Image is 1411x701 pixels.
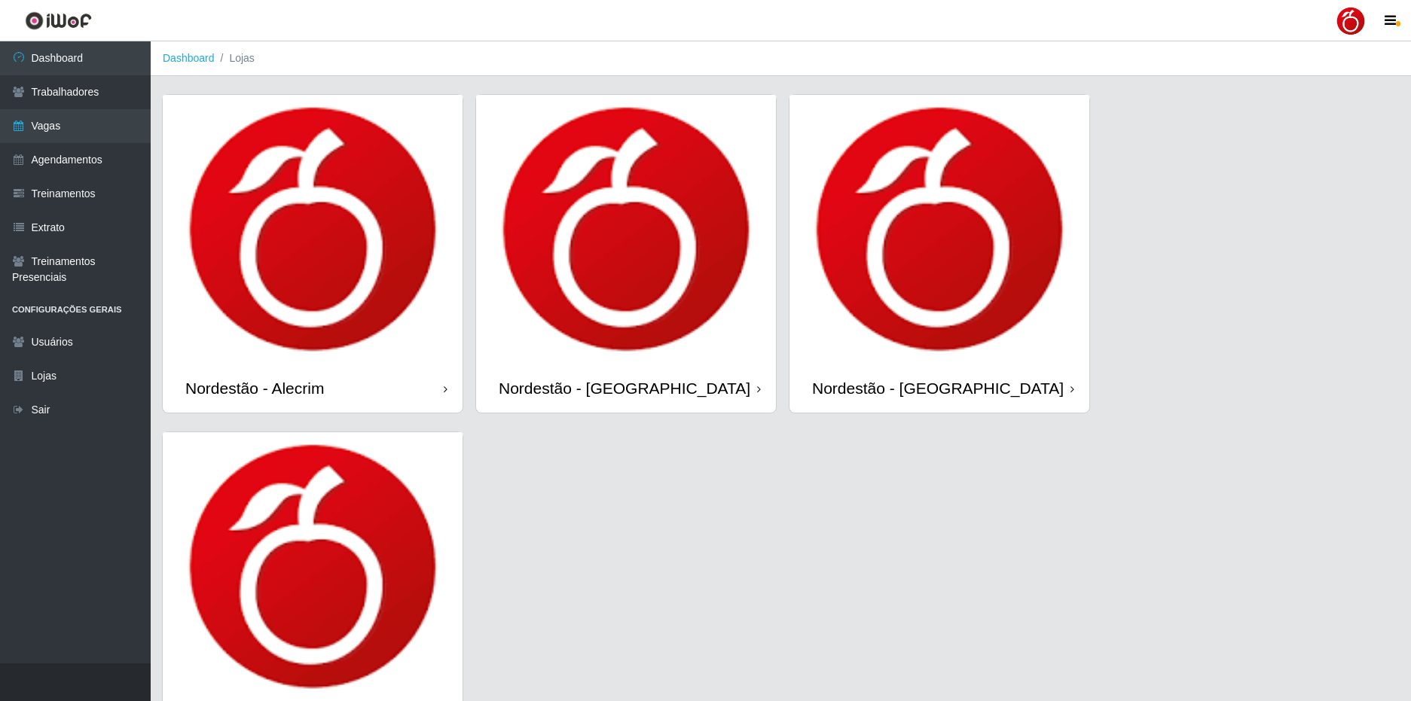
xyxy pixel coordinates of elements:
[163,432,463,701] img: cardImg
[163,95,463,364] img: cardImg
[151,41,1411,76] nav: breadcrumb
[476,95,776,413] a: Nordestão - [GEOGRAPHIC_DATA]
[185,379,324,398] div: Nordestão - Alecrim
[215,50,255,66] li: Lojas
[163,95,463,413] a: Nordestão - Alecrim
[789,95,1089,364] img: cardImg
[163,52,215,64] a: Dashboard
[25,11,92,30] img: CoreUI Logo
[789,95,1089,413] a: Nordestão - [GEOGRAPHIC_DATA]
[499,379,750,398] div: Nordestão - [GEOGRAPHIC_DATA]
[476,95,776,364] img: cardImg
[812,379,1064,398] div: Nordestão - [GEOGRAPHIC_DATA]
